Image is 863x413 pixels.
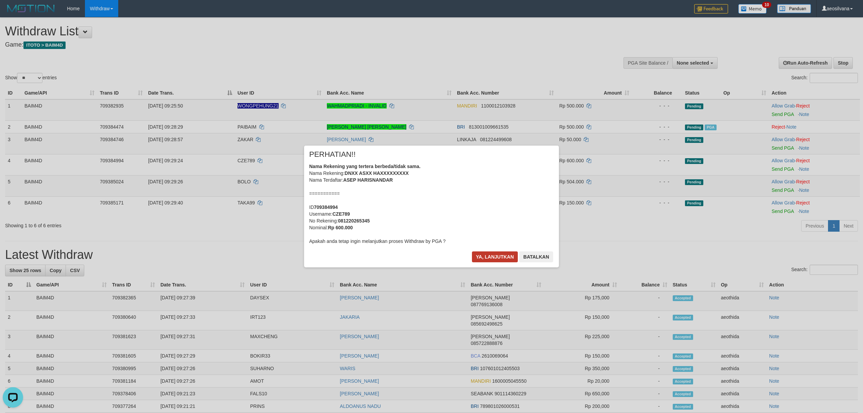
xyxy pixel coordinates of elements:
[328,225,353,230] b: Rp 600.000
[3,3,23,23] button: Open LiveChat chat widget
[345,170,409,176] b: DNXX ASXX HAXXXXXXXXX
[343,177,393,183] b: ASEP HARISNANDAR
[314,204,338,210] b: 709384994
[309,163,554,245] div: Nama Rekening: Nama Terdaftar: =========== ID Username: No Rekening: Nominal: Apakah anda tetap i...
[309,151,356,158] span: PERHATIAN!!
[338,218,370,224] b: 081220265345
[472,251,518,262] button: Ya, lanjutkan
[309,164,421,169] b: Nama Rekening yang tertera berbeda/tidak sama.
[332,211,350,217] b: CZE789
[519,251,553,262] button: Batalkan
